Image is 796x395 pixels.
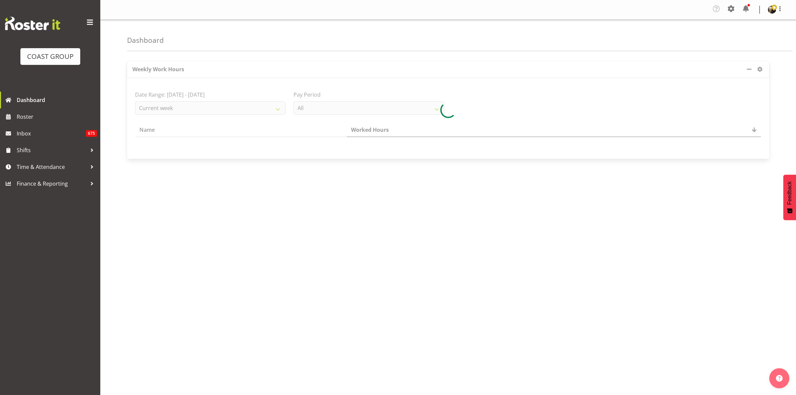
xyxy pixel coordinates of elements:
[17,112,97,122] span: Roster
[27,52,74,62] div: COAST GROUP
[5,17,60,30] img: Rosterit website logo
[787,181,793,205] span: Feedback
[17,162,87,172] span: Time & Attendance
[783,175,796,220] button: Feedback - Show survey
[86,130,97,137] span: 675
[776,375,783,382] img: help-xxl-2.png
[17,179,87,189] span: Finance & Reporting
[17,145,87,155] span: Shifts
[768,6,776,14] img: dayle-eathornedf1729e1f3237f8640a8aa9577ba68ad.png
[127,36,164,44] h4: Dashboard
[17,128,86,138] span: Inbox
[17,95,97,105] span: Dashboard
